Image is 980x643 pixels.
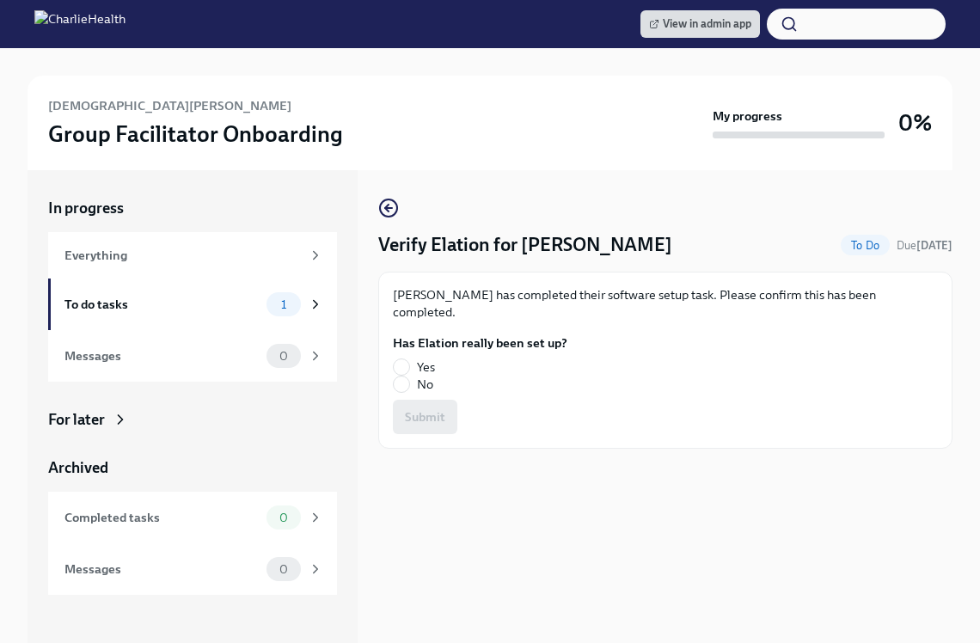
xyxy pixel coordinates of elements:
[271,298,297,311] span: 1
[48,409,105,430] div: For later
[269,563,298,576] span: 0
[898,107,932,138] h3: 0%
[48,279,337,330] a: To do tasks1
[393,334,567,352] label: Has Elation really been set up?
[48,543,337,595] a: Messages0
[48,409,337,430] a: For later
[841,239,890,252] span: To Do
[897,239,952,252] span: Due
[916,239,952,252] strong: [DATE]
[640,10,760,38] a: View in admin app
[48,96,291,115] h6: [DEMOGRAPHIC_DATA][PERSON_NAME]
[417,358,435,376] span: Yes
[649,15,751,33] span: View in admin app
[48,198,337,218] a: In progress
[64,246,301,265] div: Everything
[64,508,260,527] div: Completed tasks
[393,286,938,321] p: [PERSON_NAME] has completed their software setup task. Please confirm this has been completed.
[64,346,260,365] div: Messages
[48,232,337,279] a: Everything
[48,330,337,382] a: Messages0
[713,107,782,125] strong: My progress
[64,560,260,579] div: Messages
[64,295,260,314] div: To do tasks
[269,511,298,524] span: 0
[378,232,672,258] h4: Verify Elation for [PERSON_NAME]
[48,457,337,478] a: Archived
[897,237,952,254] span: September 13th, 2025 09:00
[34,10,126,38] img: CharlieHealth
[48,492,337,543] a: Completed tasks0
[269,350,298,363] span: 0
[48,119,343,150] h3: Group Facilitator Onboarding
[417,376,433,393] span: No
